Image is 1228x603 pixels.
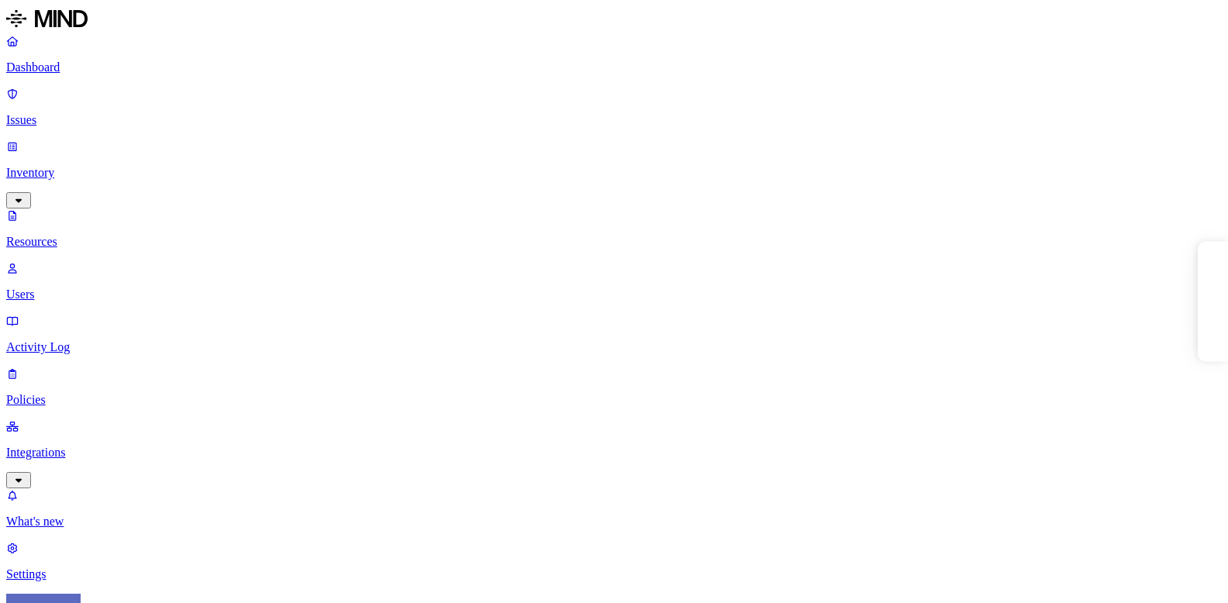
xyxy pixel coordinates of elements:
p: Issues [6,113,1222,127]
a: Inventory [6,140,1222,206]
p: Dashboard [6,60,1222,74]
a: Policies [6,367,1222,407]
a: Users [6,261,1222,301]
a: Integrations [6,419,1222,486]
p: Policies [6,393,1222,407]
a: Activity Log [6,314,1222,354]
a: Resources [6,208,1222,249]
p: Integrations [6,446,1222,460]
img: MIND [6,6,88,31]
p: Users [6,288,1222,301]
p: Inventory [6,166,1222,180]
p: Activity Log [6,340,1222,354]
a: What's new [6,488,1222,529]
p: Resources [6,235,1222,249]
p: What's new [6,515,1222,529]
a: Issues [6,87,1222,127]
a: Dashboard [6,34,1222,74]
p: Settings [6,567,1222,581]
a: MIND [6,6,1222,34]
a: Settings [6,541,1222,581]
